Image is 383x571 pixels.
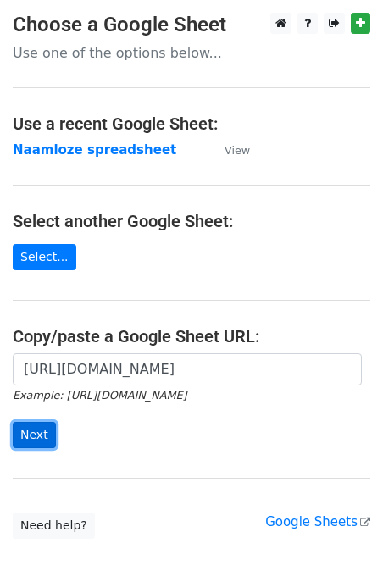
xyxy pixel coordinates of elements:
div: Chatwidget [298,490,383,571]
a: Google Sheets [265,514,370,529]
h4: Select another Google Sheet: [13,211,370,231]
h4: Use a recent Google Sheet: [13,114,370,134]
small: Example: [URL][DOMAIN_NAME] [13,389,186,402]
h4: Copy/paste a Google Sheet URL: [13,326,370,346]
a: Need help? [13,513,95,539]
a: Naamloze spreadsheet [13,142,176,158]
input: Paste your Google Sheet URL here [13,353,362,385]
input: Next [13,422,56,448]
iframe: Chat Widget [298,490,383,571]
a: Select... [13,244,76,270]
p: Use one of the options below... [13,44,370,62]
small: View [225,144,250,157]
a: View [208,142,250,158]
h3: Choose a Google Sheet [13,13,370,37]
